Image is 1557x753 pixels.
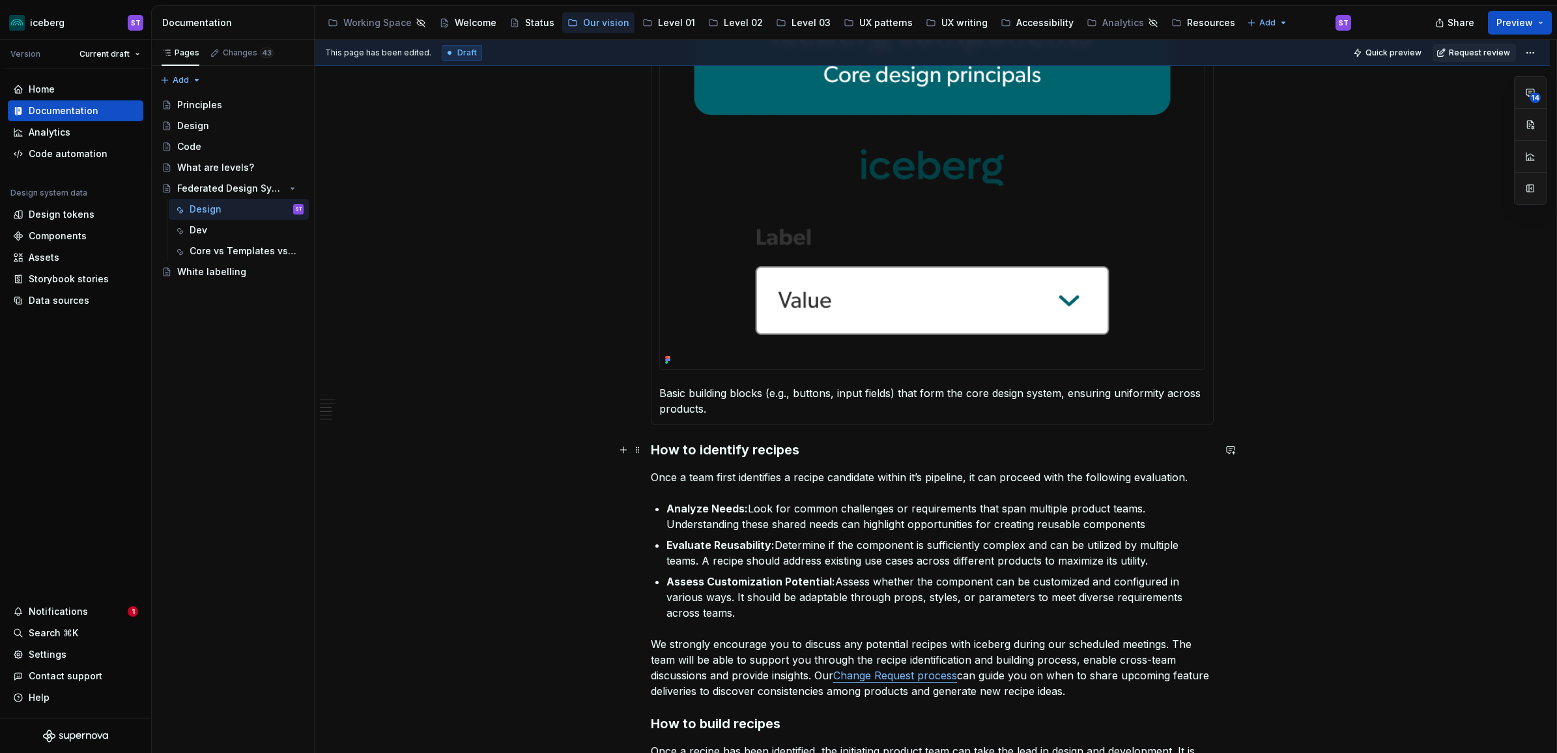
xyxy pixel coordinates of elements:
div: Design system data [10,188,87,198]
a: UX writing [921,12,993,33]
span: Preview [1496,16,1533,29]
a: Resources [1166,12,1240,33]
a: Dev [169,220,309,241]
span: Add [173,75,189,85]
div: Status [525,16,554,29]
div: Welcome [455,16,496,29]
button: Current draft [74,45,146,63]
div: Federated Design System [177,182,285,195]
a: Federated Design System [156,178,309,199]
p: Once a team first identifies a recipe candidate within it’s pipeline, it can proceed with the fol... [651,469,1214,485]
div: ST [1339,18,1349,28]
strong: Evaluate Reusability: [666,539,775,552]
a: Accessibility [995,12,1079,33]
div: UX writing [941,16,988,29]
p: Assess whether the component can be customized and configured in various ways. It should be adapt... [666,574,1214,621]
img: 418c6d47-6da6-4103-8b13-b5999f8989a1.png [9,15,25,31]
a: Level 03 [771,12,836,33]
div: ST [295,203,302,216]
span: Add [1259,18,1276,28]
a: Code [156,136,309,157]
div: Level 02 [724,16,763,29]
button: Preview [1488,11,1552,35]
div: Resources [1187,16,1235,29]
p: Look for common challenges or requirements that span multiple product teams. Understanding these ... [666,501,1214,532]
a: Code automation [8,143,143,164]
div: Design [177,119,209,132]
a: Home [8,79,143,100]
a: Data sources [8,290,143,311]
div: Analytics [1102,16,1144,29]
div: Page tree [322,10,1240,36]
div: Version [10,49,40,59]
span: Share [1448,16,1474,29]
div: Our vision [583,16,629,29]
button: Notifications1 [8,601,143,622]
div: ST [131,18,141,28]
div: Contact support [29,670,102,683]
a: Level 02 [703,12,768,33]
svg: Supernova Logo [43,730,108,743]
div: Documentation [29,104,98,117]
div: Storybook stories [29,273,109,286]
div: Design tokens [29,208,94,221]
div: Draft [442,45,482,61]
div: Components [29,229,87,243]
div: What are levels? [177,161,254,174]
a: Documentation [8,100,143,121]
a: What are levels? [156,157,309,178]
div: Settings [29,648,66,661]
strong: Analyze Needs: [666,502,748,515]
div: Code [177,140,201,153]
p: Basic building blocks (e.g., buttons, input fields) that form the core design system, ensuring un... [659,385,1205,417]
button: Add [156,71,205,89]
button: Help [8,687,143,708]
button: icebergST [3,8,149,37]
div: Page tree [156,95,309,282]
div: Changes [223,48,274,58]
button: Share [1429,11,1483,35]
div: Assets [29,251,59,264]
span: Request review [1449,48,1510,58]
a: Settings [8,644,143,665]
div: Core vs Templates vs Recipes [190,244,297,258]
a: DesignST [169,199,309,220]
button: Request review [1433,44,1516,62]
div: Notifications [29,605,88,618]
strong: How to identify recipes [651,442,799,458]
button: Contact support [8,666,143,687]
div: Pages [162,48,199,58]
strong: Assess Customization Potential: [666,575,835,588]
a: Level 01 [637,12,700,33]
span: Current draft [79,49,130,59]
button: Search ⌘K [8,623,143,643]
div: Analytics [29,126,70,139]
a: White labelling [156,261,309,282]
a: Working Space [322,12,431,33]
a: Welcome [434,12,502,33]
div: Home [29,83,55,96]
div: Search ⌘K [29,627,78,640]
div: Data sources [29,294,89,307]
a: UX patterns [838,12,918,33]
span: Quick preview [1365,48,1421,58]
div: Dev [190,224,207,237]
p: Determine if the component is sufficiently complex and can be utilized by multiple teams. A recip... [666,537,1214,568]
a: Change Request process [833,669,957,682]
a: Design tokens [8,204,143,225]
a: Analytics [8,122,143,143]
p: We strongly encourage you to discuss any potential recipes with iceberg during our scheduled meet... [651,636,1214,699]
a: Our vision [562,12,635,33]
a: Storybook stories [8,269,143,289]
div: Design [190,203,221,216]
a: Components [8,226,143,246]
div: White labelling [177,265,246,278]
a: Analytics [1081,12,1164,33]
strong: How to build recipes [651,716,780,731]
a: Design [156,115,309,136]
div: Documentation [162,16,309,29]
a: Principles [156,95,309,115]
div: Accessibility [1016,16,1074,29]
a: Core vs Templates vs Recipes [169,241,309,261]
